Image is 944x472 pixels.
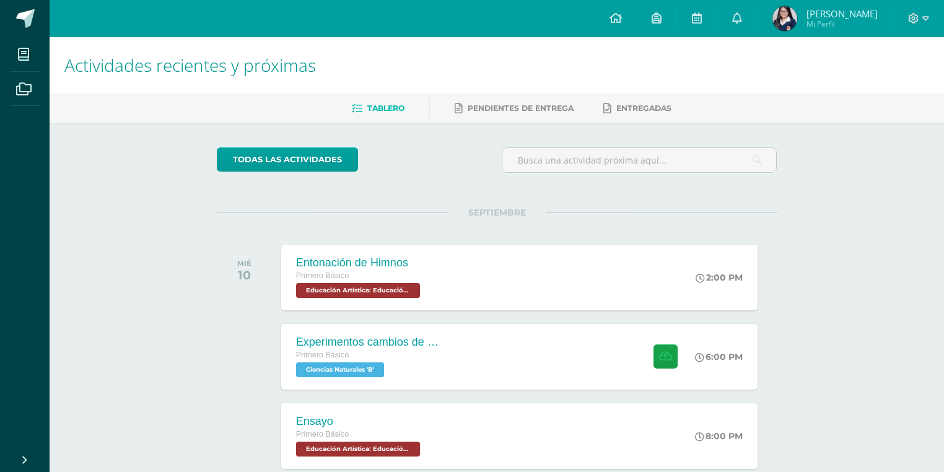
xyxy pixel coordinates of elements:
[367,103,404,113] span: Tablero
[468,103,574,113] span: Pendientes de entrega
[64,53,316,77] span: Actividades recientes y próximas
[616,103,671,113] span: Entregadas
[696,272,743,283] div: 2:00 PM
[352,98,404,118] a: Tablero
[217,147,358,172] a: todas las Actividades
[806,19,878,29] span: Mi Perfil
[296,430,349,439] span: Primero Básico
[296,415,423,428] div: Ensayo
[296,283,420,298] span: Educación Artística: Educación Musical 'B'
[237,259,251,268] div: MIÉ
[296,362,384,377] span: Ciencias Naturales 'B'
[296,351,349,359] span: Primero Básico
[296,442,420,457] span: Educación Artística: Educación Musical 'B'
[455,98,574,118] a: Pendientes de entrega
[695,430,743,442] div: 8:00 PM
[237,268,251,282] div: 10
[448,207,546,218] span: SEPTIEMBRE
[695,351,743,362] div: 6:00 PM
[296,271,349,280] span: Primero Básico
[806,7,878,20] span: [PERSON_NAME]
[296,336,445,349] div: Experimentos cambios de estado
[296,256,423,269] div: Entonación de Himnos
[772,6,797,31] img: 393de93c8a89279b17f83f408801ebc0.png
[502,148,777,172] input: Busca una actividad próxima aquí...
[603,98,671,118] a: Entregadas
